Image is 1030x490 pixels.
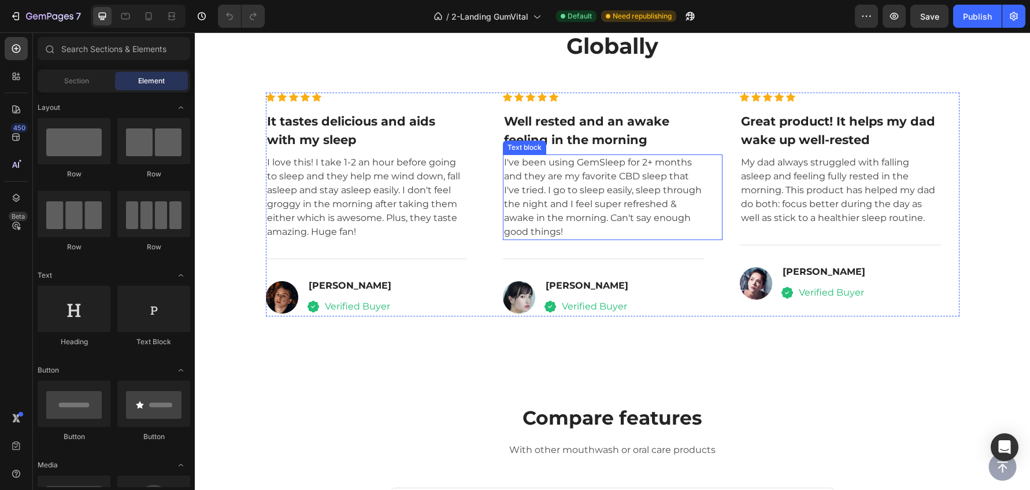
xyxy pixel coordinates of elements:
[172,98,190,117] span: Toggle open
[38,337,110,347] div: Heading
[64,76,89,86] span: Section
[546,123,745,193] p: My dad always struggled with falling asleep and feeling fully rested in the morning. This product...
[38,242,110,252] div: Row
[138,76,165,86] span: Element
[38,460,58,470] span: Media
[308,249,340,281] img: Alt Image
[195,32,1030,490] iframe: Design area
[310,110,349,120] div: Text block
[38,102,60,113] span: Layout
[5,5,86,28] button: 7
[367,267,432,281] p: Verified Buyer
[38,432,110,442] div: Button
[76,9,81,23] p: 7
[451,10,528,23] span: 2-Landing GumVital
[991,433,1018,461] div: Open Intercom Messenger
[309,80,508,116] p: Well rested and an awake feeling in the morning
[117,337,190,347] div: Text Block
[172,456,190,474] span: Toggle open
[117,169,190,179] div: Row
[117,432,190,442] div: Button
[309,123,508,207] p: I've been using GemSleep for 2+ months and they are my favorite CBD sleep that I've tried. I go t...
[351,246,434,260] p: [PERSON_NAME]
[172,266,190,285] span: Toggle open
[446,10,449,23] span: /
[604,253,669,267] p: Verified Buyer
[38,169,110,179] div: Row
[11,123,28,132] div: 450
[953,5,1002,28] button: Publish
[588,233,670,246] p: [PERSON_NAME]
[197,373,639,398] p: Compare features
[117,242,190,252] div: Row
[197,410,639,426] p: With other mouthwash or oral care products
[546,80,745,116] p: Great product! It helps my dad wake up well-rested
[218,5,265,28] div: Undo/Redo
[910,5,949,28] button: Save
[920,12,939,21] span: Save
[9,212,28,221] div: Beta
[545,235,577,267] img: Alt Image
[963,10,992,23] div: Publish
[38,270,52,281] span: Text
[38,37,190,60] input: Search Sections & Elements
[38,365,59,375] span: Button
[568,11,592,21] span: Default
[172,361,190,380] span: Toggle open
[613,11,672,21] span: Need republishing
